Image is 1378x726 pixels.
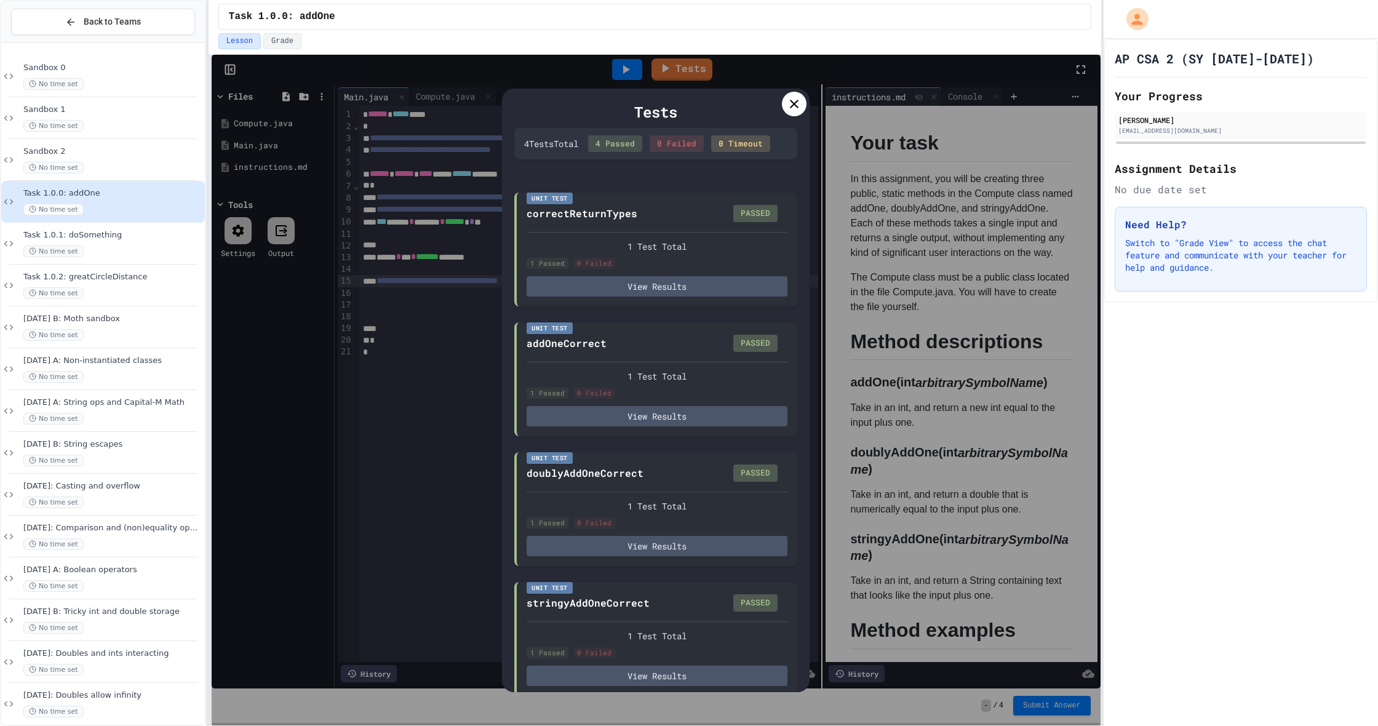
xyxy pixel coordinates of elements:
div: 0 Failed [650,135,704,153]
button: View Results [527,406,787,426]
div: 1 Test Total [527,629,787,642]
div: Unit Test [527,322,573,334]
button: Grade [263,33,301,49]
div: stringyAddOneCorrect [527,596,650,610]
div: 0 Failed [573,517,615,529]
span: No time set [23,162,84,174]
span: [DATE] B: Moth sandbox [23,314,202,324]
button: View Results [527,666,787,686]
span: No time set [23,538,84,550]
h1: AP CSA 2 (SY [DATE]-[DATE]) [1115,50,1314,67]
span: No time set [23,580,84,592]
div: correctReturnTypes [527,206,637,221]
span: No time set [23,497,84,508]
div: [EMAIL_ADDRESS][DOMAIN_NAME] [1118,126,1363,135]
div: addOneCorrect [527,336,607,351]
div: PASSED [733,594,778,612]
span: No time set [23,287,84,299]
div: 1 Passed [527,647,568,659]
div: 0 Failed [573,647,615,659]
p: Switch to "Grade View" to access the chat feature and communicate with your teacher for help and ... [1125,237,1356,274]
div: PASSED [733,465,778,482]
div: 0 Failed [573,388,615,399]
div: Unit Test [527,193,573,204]
button: View Results [527,276,787,297]
span: No time set [23,120,84,132]
span: Sandbox 1 [23,105,202,115]
span: [DATE]: Casting and overflow [23,481,202,492]
div: My Account [1113,5,1152,33]
div: [PERSON_NAME] [1118,114,1363,126]
span: Back to Teams [84,15,141,28]
span: No time set [23,78,84,90]
span: No time set [23,706,84,717]
div: 4 Passed [588,135,642,153]
span: Task 1.0.1: doSomething [23,230,202,241]
span: No time set [23,245,84,257]
span: Sandbox 2 [23,146,202,157]
span: [DATE] A: String ops and Capital-M Math [23,397,202,408]
button: Lesson [218,33,261,49]
div: 1 Test Total [527,240,787,253]
span: [DATE]: Comparison and (non)equality operators [23,523,202,533]
div: PASSED [733,205,778,222]
span: [DATE] A: Non-instantiated classes [23,356,202,366]
button: Back to Teams [11,9,195,35]
div: doublyAddOneCorrect [527,466,643,481]
div: Unit Test [527,582,573,594]
span: [DATE] B: String escapes [23,439,202,450]
span: [DATE] B: Tricky int and double storage [23,607,202,617]
span: Task 1.0.0: addOne [229,9,335,24]
div: Unit Test [527,452,573,464]
span: Task 1.0.0: addOne [23,188,202,199]
div: 1 Passed [527,517,568,529]
span: No time set [23,664,84,676]
div: 0 Failed [573,258,615,269]
div: 1 Passed [527,388,568,399]
div: PASSED [733,335,778,352]
span: No time set [23,329,84,341]
div: No due date set [1115,182,1367,197]
span: No time set [23,622,84,634]
div: 0 Timeout [711,135,770,153]
div: 4 Test s Total [524,137,578,150]
span: No time set [23,371,84,383]
div: 1 Passed [527,258,568,269]
span: Task 1.0.2: greatCircleDistance [23,272,202,282]
span: No time set [23,455,84,466]
div: 1 Test Total [527,370,787,383]
button: View Results [527,536,787,556]
h2: Your Progress [1115,87,1367,105]
span: No time set [23,204,84,215]
h2: Assignment Details [1115,160,1367,177]
h3: Need Help? [1125,217,1356,232]
div: Tests [514,101,797,123]
span: No time set [23,413,84,425]
span: [DATE] A: Boolean operators [23,565,202,575]
div: 1 Test Total [527,500,787,513]
span: Sandbox 0 [23,63,202,73]
span: [DATE]: Doubles allow infinity [23,690,202,701]
span: [DATE]: Doubles and ints interacting [23,648,202,659]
